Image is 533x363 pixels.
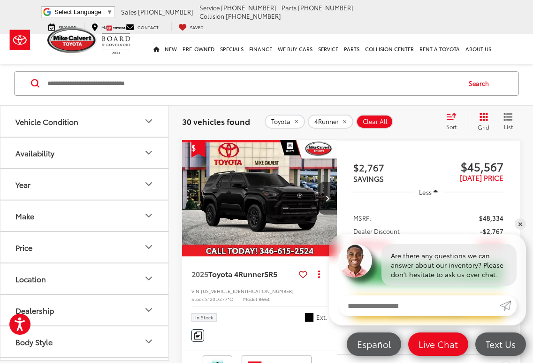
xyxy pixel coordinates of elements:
[143,336,154,347] div: Body Style
[479,213,503,223] span: $48,334
[226,12,281,20] span: [PHONE_NUMBER]
[417,34,463,64] a: Rent a Toyota
[446,123,457,131] span: Sort
[246,34,275,64] a: Finance
[194,332,202,340] img: Comments
[217,34,246,64] a: Specials
[15,274,46,283] div: Location
[315,34,341,64] a: Service
[143,241,154,253] div: Price
[0,232,169,263] button: PricePrice
[352,338,396,350] span: Español
[353,226,400,236] span: Dealer Discount
[182,116,250,127] span: 30 vehicles found
[101,24,110,30] span: Map
[316,313,327,322] span: Ext.
[15,180,30,189] div: Year
[15,337,53,346] div: Body Style
[54,8,113,15] a: Select Language​
[0,263,169,294] button: LocationLocation
[143,210,154,221] div: Make
[414,184,442,201] button: Less
[308,115,353,129] button: remove 4Runner
[275,34,315,64] a: WE BUY CARS
[460,72,503,95] button: Search
[362,34,417,64] a: Collision Center
[0,201,169,231] button: MakeMake
[121,8,137,16] span: Sales
[500,295,517,316] a: Submit
[221,3,276,12] span: [PHONE_NUMBER]
[353,173,384,184] span: SAVINGS
[0,326,169,357] button: Body StyleBody Style
[341,34,362,64] a: Parts
[119,22,166,31] a: Contact
[503,123,513,131] span: List
[143,147,154,158] div: Availability
[137,24,159,30] span: Contact
[408,332,468,356] a: Live Chat
[171,22,211,31] a: My Saved Vehicles
[428,159,503,173] span: $45,567
[353,160,428,174] span: $2,767
[15,306,54,315] div: Dealership
[0,138,169,168] button: AvailabilityAvailability
[478,123,489,131] span: Grid
[143,178,154,190] div: Year
[46,72,460,95] input: Search by Make, Model, or Keyword
[265,115,305,129] button: remove Toyota
[182,140,338,256] div: 2025 Toyota 4Runner SR5 0
[318,270,320,278] span: dropdown dots
[318,182,337,215] button: Next image
[143,273,154,284] div: Location
[180,34,217,64] a: Pre-Owned
[162,34,180,64] a: New
[347,332,401,356] a: Español
[480,226,503,236] span: -$2,767
[442,112,467,131] button: Select sort value
[419,188,432,196] span: Less
[305,313,314,322] span: Black
[243,295,259,302] span: Model:
[475,332,526,356] a: Text Us
[496,112,520,131] button: List View
[381,244,517,286] div: Are there any questions we can answer about our inventory? Please don't hesitate to ask us over c...
[107,8,113,15] span: ▼
[314,118,339,125] span: 4Runner
[201,287,294,294] span: [US_VEHICLE_IDENTIFICATION_NUMBER]
[338,244,372,278] img: Agent profile photo
[199,3,220,12] span: Service
[481,338,520,350] span: Text Us
[264,268,277,279] span: SR5
[191,295,205,302] span: Stock:
[282,3,297,12] span: Parts
[271,118,290,125] span: Toyota
[208,268,264,279] span: Toyota 4Runner
[363,118,388,125] span: Clear All
[54,8,101,15] span: Select Language
[191,269,295,279] a: 2025Toyota 4RunnerSR5
[182,140,338,256] a: 2025 Toyota 4Runner SR52025 Toyota 4Runner SR52025 Toyota 4Runner SR52025 Toyota 4Runner SR5
[84,22,117,31] a: Map
[138,8,193,16] span: [PHONE_NUMBER]
[311,266,327,282] button: Actions
[143,116,154,127] div: Vehicle Condition
[195,315,213,320] span: In Stock
[205,295,234,302] span: S120DZ77*O
[15,243,32,252] div: Price
[298,3,353,12] span: [PHONE_NUMBER]
[463,34,494,64] a: About Us
[353,213,372,223] span: MSRP:
[182,140,338,257] img: 2025 Toyota 4Runner SR5
[0,106,169,137] button: Vehicle ConditionVehicle Condition
[59,24,76,30] span: Service
[15,117,78,126] div: Vehicle Condition
[338,295,500,316] input: Enter your message
[15,148,54,157] div: Availability
[41,22,83,31] a: Service
[143,304,154,316] div: Dealership
[414,338,463,350] span: Live Chat
[0,295,169,325] button: DealershipDealership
